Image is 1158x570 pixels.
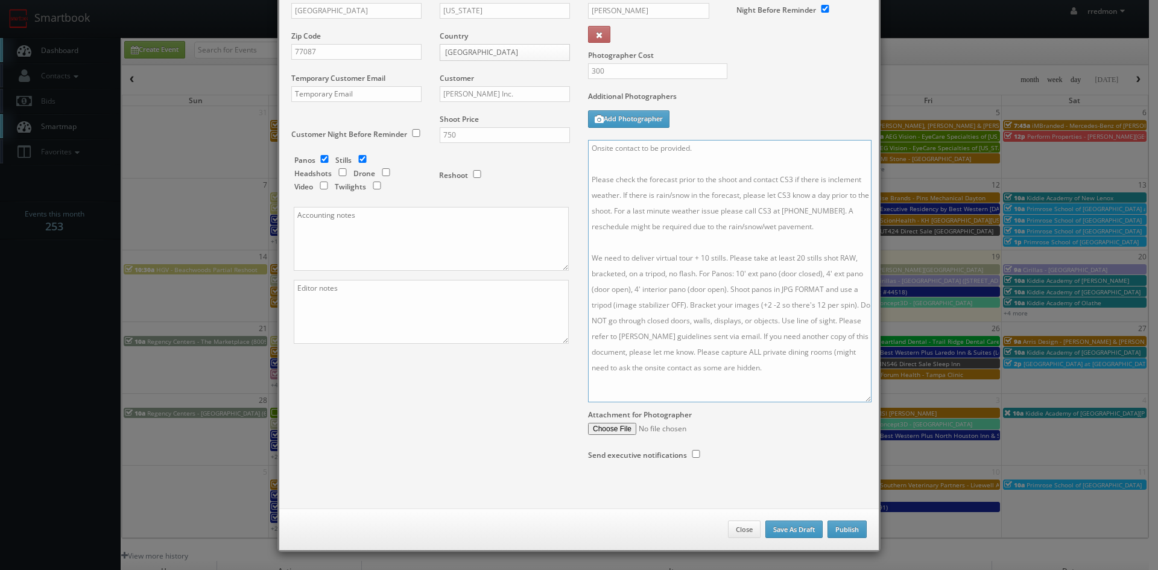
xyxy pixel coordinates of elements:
label: Send executive notifications [588,450,687,460]
a: [GEOGRAPHIC_DATA] [440,44,570,61]
button: Close [728,521,761,539]
input: City [291,3,422,19]
label: Shoot Price [440,114,479,124]
button: Save As Draft [765,521,823,539]
input: Zip Code [291,44,422,60]
label: Reshoot [439,170,468,180]
label: Night Before Reminder [736,5,816,15]
label: Temporary Customer Email [291,73,385,83]
span: [GEOGRAPHIC_DATA] [445,45,554,60]
input: Select a customer [440,86,570,102]
button: Add Photographer [588,110,669,128]
label: Drone [353,168,375,179]
label: Panos [294,155,315,165]
input: Temporary Email [291,86,422,102]
label: Country [440,31,468,41]
label: Video [294,182,313,192]
input: Photographer Cost [588,63,727,79]
input: Select a photographer [588,3,709,19]
label: Headshots [294,168,332,179]
label: Customer [440,73,474,83]
input: Select a state [440,3,570,19]
label: Twilights [335,182,366,192]
label: Zip Code [291,31,321,41]
input: Shoot Price [440,127,570,143]
button: Publish [827,521,867,539]
label: Additional Photographers [588,91,867,107]
label: Customer Night Before Reminder [291,129,407,139]
label: Stills [335,155,352,165]
label: Photographer Cost [579,50,876,60]
label: Attachment for Photographer [588,410,692,420]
